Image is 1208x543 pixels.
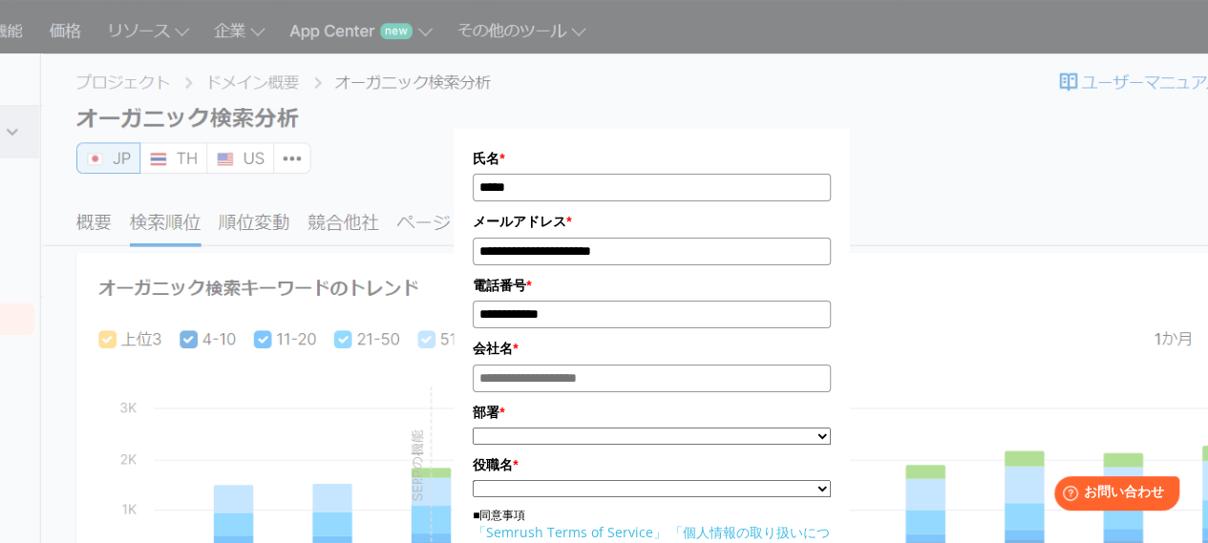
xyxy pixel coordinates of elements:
label: 役職名 [473,454,831,475]
label: メールアドレス [473,211,831,232]
label: 部署 [473,402,831,423]
label: 会社名 [473,338,831,359]
label: 氏名 [473,148,831,169]
a: 「Semrush Terms of Service」 [473,523,667,541]
iframe: Help widget launcher [1038,469,1187,522]
label: 電話番号 [473,275,831,296]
